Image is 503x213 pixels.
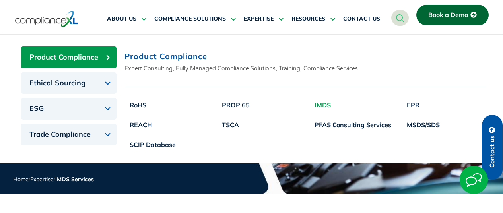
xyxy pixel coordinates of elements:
[217,95,255,115] a: PROP 65
[29,79,85,88] span: Ethical Sourcing
[309,95,396,115] a: IMDS
[107,15,136,23] span: ABOUT US
[13,176,94,183] span: / /
[416,5,489,25] a: Book a Demo
[124,135,181,155] a: SCIP Database
[391,10,409,26] a: navsearch-button
[29,130,91,139] span: Trade Compliance
[460,166,488,194] img: Start Chat
[13,176,29,183] a: Home
[124,95,181,115] a: RoHS
[29,53,98,62] span: Product Compliance
[428,12,468,19] span: Book a Demo
[482,115,503,180] a: Contact us
[55,176,94,183] span: IMDS Services
[21,46,490,159] div: Tabs. Open items with Enter or Space, close with Escape and navigate using the Arrow keys.
[402,95,445,115] a: EPR
[154,10,236,29] a: COMPLIANCE SOLUTIONS
[124,50,486,62] h2: Product Compliance
[291,10,335,29] a: RESOURCES
[15,10,78,28] img: logo-one.svg
[343,10,380,29] a: CONTACT US
[343,15,380,23] span: CONTACT US
[124,64,486,73] p: Expert Consulting, Fully Managed Compliance Solutions, Training, Compliance Services
[309,115,396,135] a: PFAS Consulting Services
[30,176,54,183] a: Expertise
[217,115,255,135] a: TSCA
[489,136,496,168] span: Contact us
[154,15,226,23] span: COMPLIANCE SOLUTIONS
[244,10,284,29] a: EXPERTISE
[29,104,44,113] span: ESG
[244,15,274,23] span: EXPERTISE
[291,15,325,23] span: RESOURCES
[124,115,181,135] a: REACH
[402,115,445,135] a: MSDS/SDS
[107,10,146,29] a: ABOUT US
